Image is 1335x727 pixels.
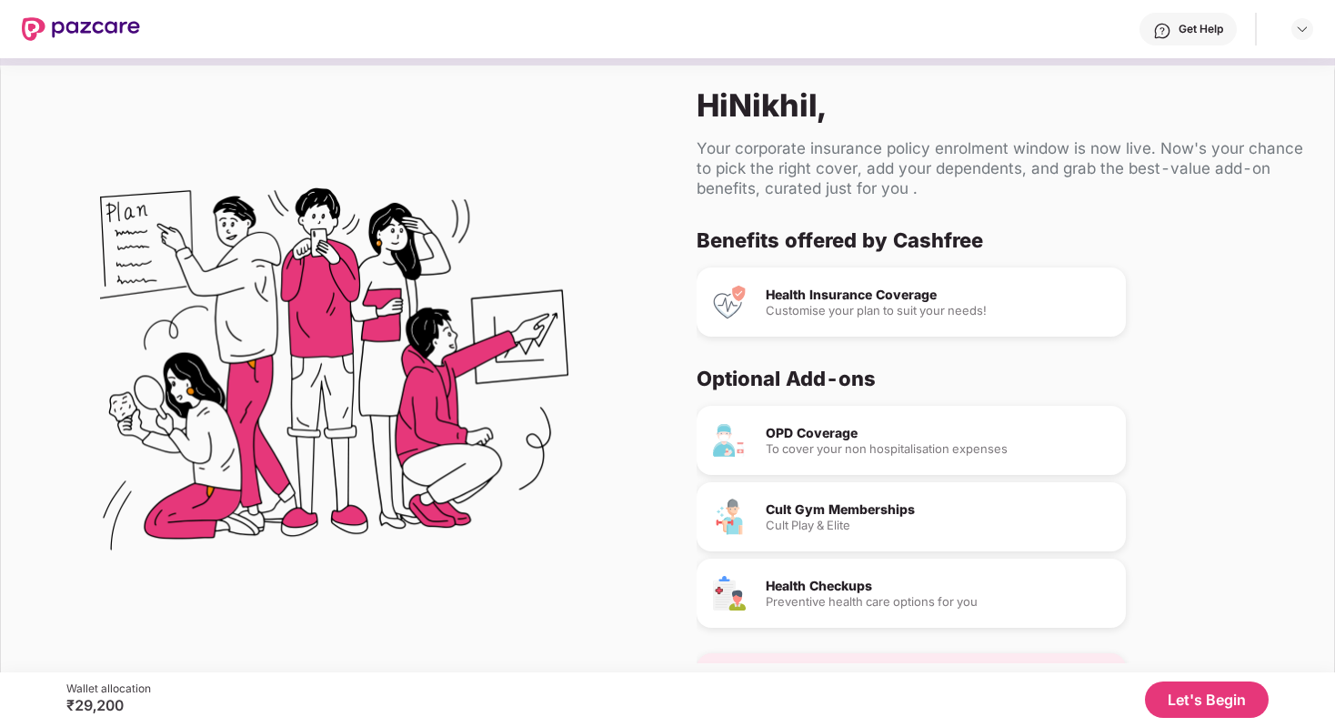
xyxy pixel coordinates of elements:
[766,503,1111,516] div: Cult Gym Memberships
[100,141,568,610] img: Flex Benefits Illustration
[766,443,1111,455] div: To cover your non hospitalisation expenses
[1295,22,1310,36] img: svg+xml;base64,PHN2ZyBpZD0iRHJvcGRvd24tMzJ4MzIiIHhtbG5zPSJodHRwOi8vd3d3LnczLm9yZy8yMDAwL3N2ZyIgd2...
[22,17,140,41] img: New Pazcare Logo
[1153,22,1171,40] img: svg+xml;base64,PHN2ZyBpZD0iSGVscC0zMngzMiIgeG1sbnM9Imh0dHA6Ly93d3cudzMub3JnLzIwMDAvc3ZnIiB3aWR0aD...
[66,682,151,696] div: Wallet allocation
[1179,22,1223,36] div: Get Help
[66,696,151,714] div: ₹29,200
[711,284,748,320] img: Health Insurance Coverage
[697,366,1290,391] div: Optional Add-ons
[697,86,1305,124] div: Hi Nikhil ,
[766,288,1111,301] div: Health Insurance Coverage
[711,499,748,535] img: Cult Gym Memberships
[766,580,1111,592] div: Health Checkups
[766,305,1111,317] div: Customise your plan to suit your needs!
[711,575,748,611] img: Health Checkups
[697,138,1305,198] div: Your corporate insurance policy enrolment window is now live. Now's your chance to pick the right...
[766,520,1111,531] div: Cult Play & Elite
[697,227,1290,253] div: Benefits offered by Cashfree
[766,427,1111,439] div: OPD Coverage
[766,596,1111,608] div: Preventive health care options for you
[1145,682,1269,718] button: Let's Begin
[711,422,748,459] img: OPD Coverage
